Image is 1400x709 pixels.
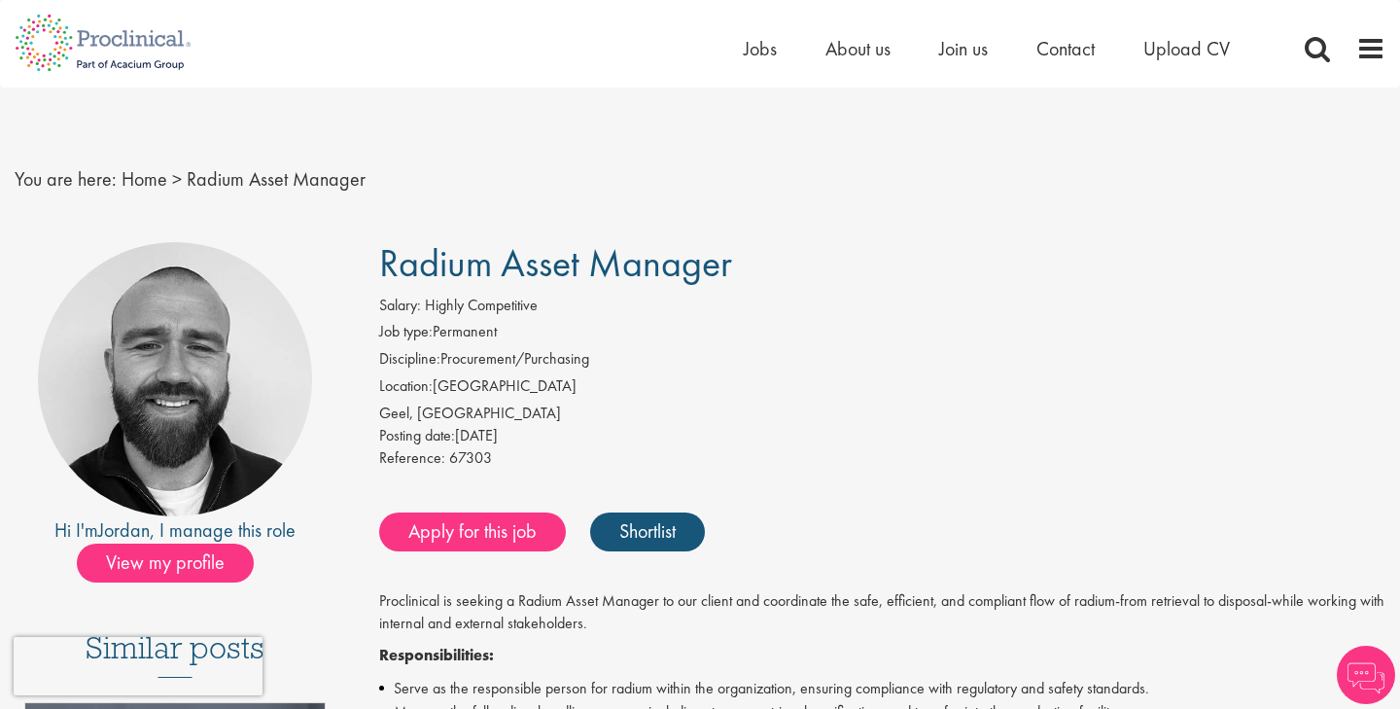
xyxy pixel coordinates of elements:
label: Salary: [379,295,421,317]
a: Shortlist [590,513,705,551]
p: Proclinical is seeking a Radium Asset Manager to our client and coordinate the safe, efficient, a... [379,590,1385,635]
span: Posting date: [379,425,455,445]
img: Chatbot [1337,646,1395,704]
div: Geel, [GEOGRAPHIC_DATA] [379,403,1385,425]
a: Apply for this job [379,513,566,551]
span: Radium Asset Manager [379,238,732,288]
li: Procurement/Purchasing [379,348,1385,375]
img: imeage of recruiter Jordan Kiely [38,242,312,516]
a: Jobs [744,36,777,61]
a: Join us [939,36,988,61]
span: Highly Competitive [425,295,538,315]
label: Location: [379,375,433,398]
span: You are here: [15,166,117,192]
a: breadcrumb link [122,166,167,192]
a: Contact [1036,36,1095,61]
label: Job type: [379,321,433,343]
li: Serve as the responsible person for radium within the organization, ensuring compliance with regu... [379,677,1385,700]
label: Discipline: [379,348,440,371]
a: About us [825,36,891,61]
span: 67303 [449,447,492,468]
a: Jordan [98,517,150,543]
a: View my profile [77,548,273,573]
iframe: reCAPTCHA [14,637,262,695]
div: [DATE] [379,425,1385,447]
a: Upload CV [1143,36,1230,61]
span: > [172,166,182,192]
label: Reference: [379,447,445,470]
span: View my profile [77,544,254,583]
div: Hi I'm , I manage this role [15,516,335,545]
h3: Similar posts [86,631,264,678]
li: Permanent [379,321,1385,348]
li: [GEOGRAPHIC_DATA] [379,375,1385,403]
span: Radium Asset Manager [187,166,366,192]
strong: Responsibilities: [379,645,494,665]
